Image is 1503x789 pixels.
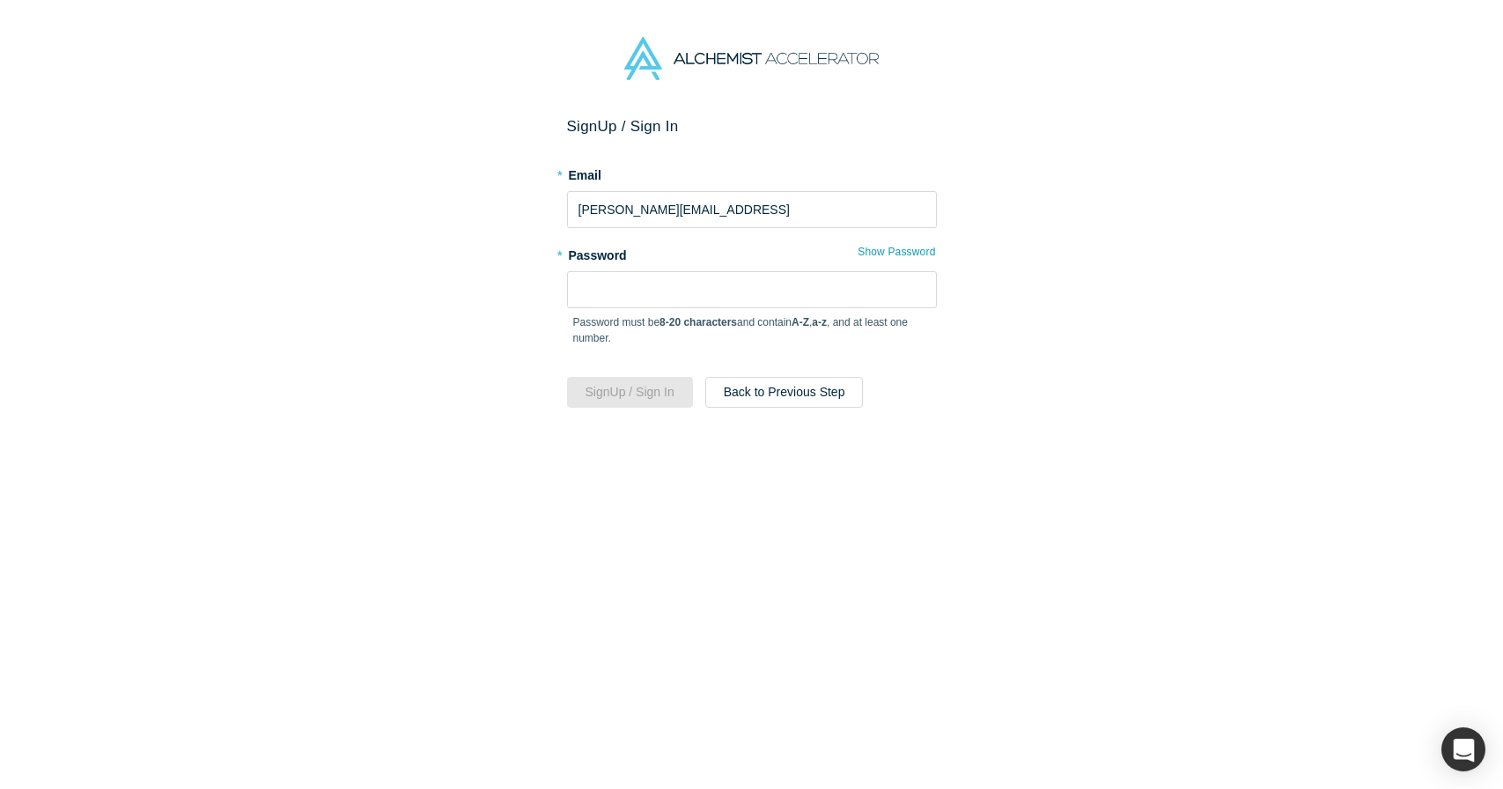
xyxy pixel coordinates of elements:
button: SignUp / Sign In [567,377,693,408]
button: Show Password [857,240,936,263]
p: Password must be and contain , , and at least one number. [573,314,931,346]
label: Email [567,160,937,185]
strong: 8-20 characters [659,316,737,328]
strong: a-z [812,316,827,328]
button: Back to Previous Step [705,377,864,408]
label: Password [567,240,937,265]
strong: A-Z [792,316,809,328]
h2: Sign Up / Sign In [567,117,937,136]
img: Alchemist Accelerator Logo [624,37,878,80]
